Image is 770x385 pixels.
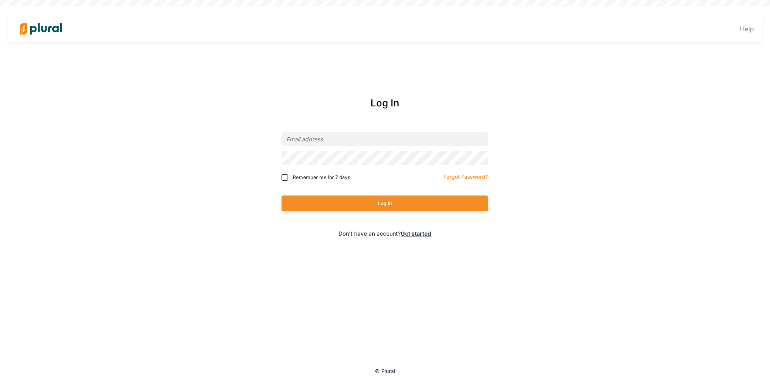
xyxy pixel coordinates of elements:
a: Forgot Password? [444,172,488,180]
div: Log In [247,96,523,110]
small: © Plural [375,368,395,374]
input: Remember me for 7 days [282,174,288,181]
a: Help [740,25,754,33]
input: Email address [282,132,488,146]
div: Don't have an account? [247,229,523,238]
img: Logo for Plural [13,15,69,43]
span: Remember me for 7 days [293,174,350,181]
button: Log In [282,196,488,211]
small: Forgot Password? [444,174,488,180]
a: Get started [401,230,431,237]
